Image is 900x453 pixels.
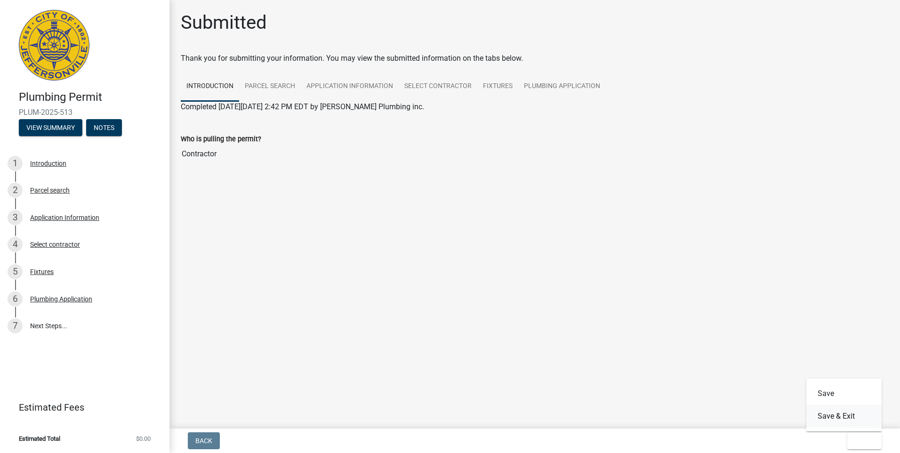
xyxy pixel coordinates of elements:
div: Parcel search [30,187,70,194]
h1: Submitted [181,11,267,34]
span: Estimated Total [19,436,60,442]
wm-modal-confirm: Summary [19,124,82,132]
button: Exit [847,432,882,449]
a: Application Information [301,72,399,102]
div: 3 [8,210,23,225]
button: Save [806,382,882,405]
div: Plumbing Application [30,296,92,302]
a: Select contractor [399,72,477,102]
span: Completed [DATE][DATE] 2:42 PM EDT by [PERSON_NAME] Plumbing inc. [181,102,424,111]
div: Exit [806,379,882,431]
div: 1 [8,156,23,171]
div: 4 [8,237,23,252]
a: Fixtures [477,72,518,102]
button: View Summary [19,119,82,136]
div: Thank you for submitting your information. You may view the submitted information on the tabs below. [181,53,889,64]
div: 6 [8,291,23,307]
a: Plumbing Application [518,72,606,102]
span: $0.00 [136,436,151,442]
div: 7 [8,318,23,333]
div: 5 [8,264,23,279]
h4: Plumbing Permit [19,90,162,104]
label: Who is pulling the permit? [181,136,261,143]
span: PLUM-2025-513 [19,108,151,117]
div: Application Information [30,214,99,221]
span: Back [195,437,212,445]
a: Introduction [181,72,239,102]
div: Select contractor [30,241,80,248]
img: City of Jeffersonville, Indiana [19,10,89,81]
button: Save & Exit [806,405,882,428]
div: 2 [8,183,23,198]
div: Fixtures [30,268,54,275]
div: Introduction [30,160,66,167]
span: Exit [855,437,868,445]
a: Parcel search [239,72,301,102]
wm-modal-confirm: Notes [86,124,122,132]
a: Estimated Fees [8,398,154,417]
button: Back [188,432,220,449]
button: Notes [86,119,122,136]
